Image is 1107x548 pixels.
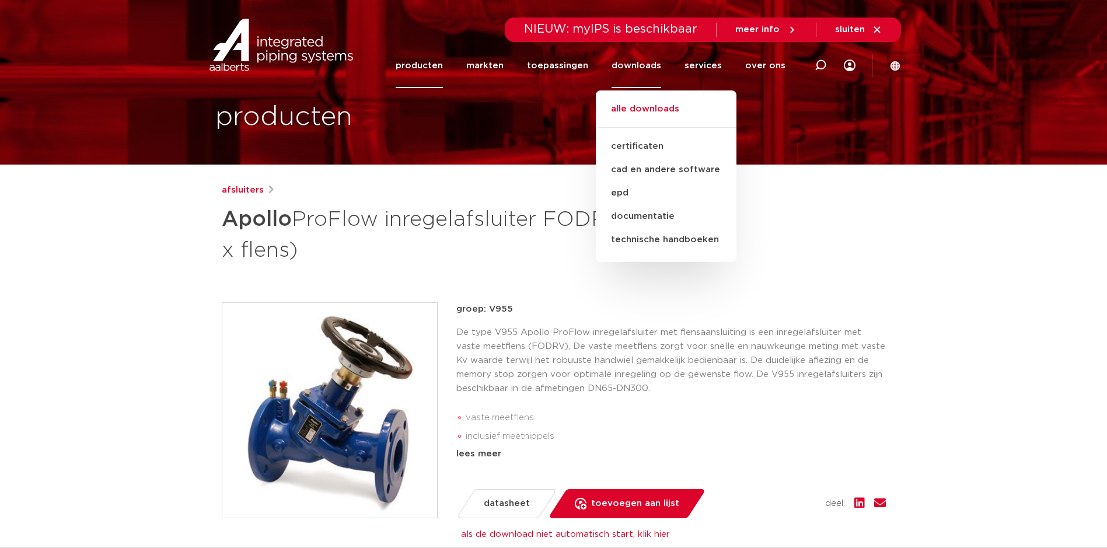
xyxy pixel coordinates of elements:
[456,326,886,396] p: De type V955 Apollo ProFlow inregelafsluiter met flensaansluiting is een inregelafsluiter met vas...
[596,102,736,128] a: alle downloads
[527,43,588,88] a: toepassingen
[461,530,670,539] a: als de download niet automatisch start, klik hier
[222,183,264,197] a: afsluiters
[456,302,886,316] p: groep: V955
[735,25,797,35] a: meer info
[835,25,865,34] span: sluiten
[466,409,886,427] li: vaste meetflens
[596,228,736,252] a: technische handboeken
[745,43,785,88] a: over ons
[596,181,736,205] a: epd
[466,427,886,446] li: inclusief meetnippels
[222,202,660,265] h1: ProFlow inregelafsluiter FODRV (2 x flens)
[215,99,352,136] h1: producten
[396,43,443,88] a: producten
[685,43,722,88] a: services
[456,489,557,518] a: datasheet
[835,25,882,35] a: sluiten
[222,303,437,518] img: Product Image for Apollo ProFlow inregelafsluiter FODRV (2 x flens)
[222,209,292,230] strong: Apollo
[484,494,530,513] span: datasheet
[456,447,886,461] div: lees meer
[825,497,845,511] span: deel:
[524,23,697,35] span: NIEUW: myIPS is beschikbaar
[596,205,736,228] a: documentatie
[466,43,504,88] a: markten
[596,135,736,158] a: certificaten
[596,158,736,181] a: cad en andere software
[612,43,661,88] a: downloads
[735,25,780,34] span: meer info
[591,494,679,513] span: toevoegen aan lijst
[396,43,785,88] nav: Menu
